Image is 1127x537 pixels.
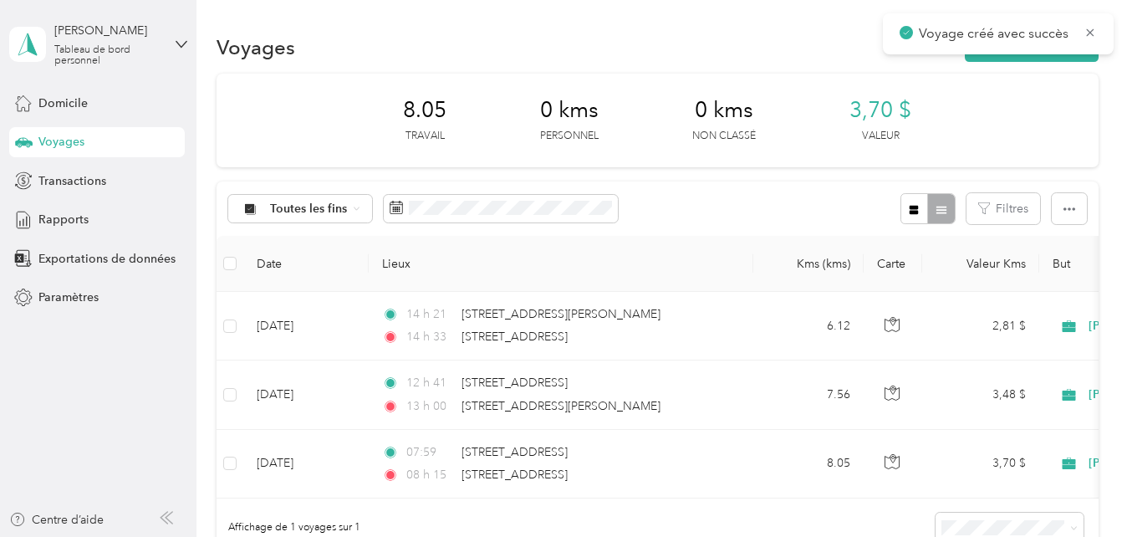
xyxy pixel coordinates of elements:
p: Personnel [540,129,599,144]
span: Affichage de 1 voyages sur 1 [217,520,360,535]
th: Date [243,236,369,292]
button: Filtres [966,193,1040,224]
span: [STREET_ADDRESS] [462,330,568,344]
th: Lieux [369,236,753,292]
th: Carte [864,236,922,292]
td: 8.05 [753,430,864,499]
th: Kms (kms) [753,236,864,292]
span: 14 h 21 [406,305,454,324]
p: Non classé [692,129,756,144]
span: 07:59 [406,443,454,462]
span: Transactions [38,172,106,190]
span: 13 h 00 [406,397,454,416]
span: 3,70 $ [849,97,911,124]
td: 6.12 [753,292,864,361]
span: 8.05 [403,97,446,124]
span: Rapports [38,211,89,228]
span: [STREET_ADDRESS] [462,376,568,390]
span: 0 kms [695,97,753,124]
font: Centre d’aide [32,511,104,529]
td: 7.56 [753,361,864,429]
span: Paramètres [38,289,99,306]
button: Centre d’aide [9,511,104,529]
span: [STREET_ADDRESS] [462,445,568,459]
font: Nouveau voyage [996,40,1087,54]
iframe: Everlance-gr Chat Button Frame [1033,443,1127,537]
td: 3,48 $ [922,361,1039,429]
span: [STREET_ADDRESS][PERSON_NAME] [462,307,660,321]
p: Voyage créé avec succès [919,23,1072,44]
div: Tableau de bord personnel [54,45,170,66]
span: [STREET_ADDRESS] [462,468,568,482]
td: [DATE] [243,430,369,499]
td: 2,81 $ [922,292,1039,361]
div: [PERSON_NAME] [54,22,159,39]
span: Voyages [38,133,84,151]
th: Valeur Kms [922,236,1039,292]
font: Filtres [996,202,1028,216]
td: 3,70 $ [922,430,1039,499]
p: Valeur [862,129,900,144]
span: 0 kms [540,97,599,124]
p: Travail [405,129,445,144]
td: [DATE] [243,292,369,361]
span: Domicile [38,95,88,112]
span: 08 h 15 [406,466,454,484]
h1: Voyages [217,38,295,56]
span: Exportations de données [38,250,176,268]
td: [DATE] [243,361,369,429]
span: Toutes les fins [270,203,348,215]
span: [STREET_ADDRESS][PERSON_NAME] [462,399,660,413]
span: 14 h 33 [406,328,454,346]
span: 12 h 41 [406,374,454,392]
